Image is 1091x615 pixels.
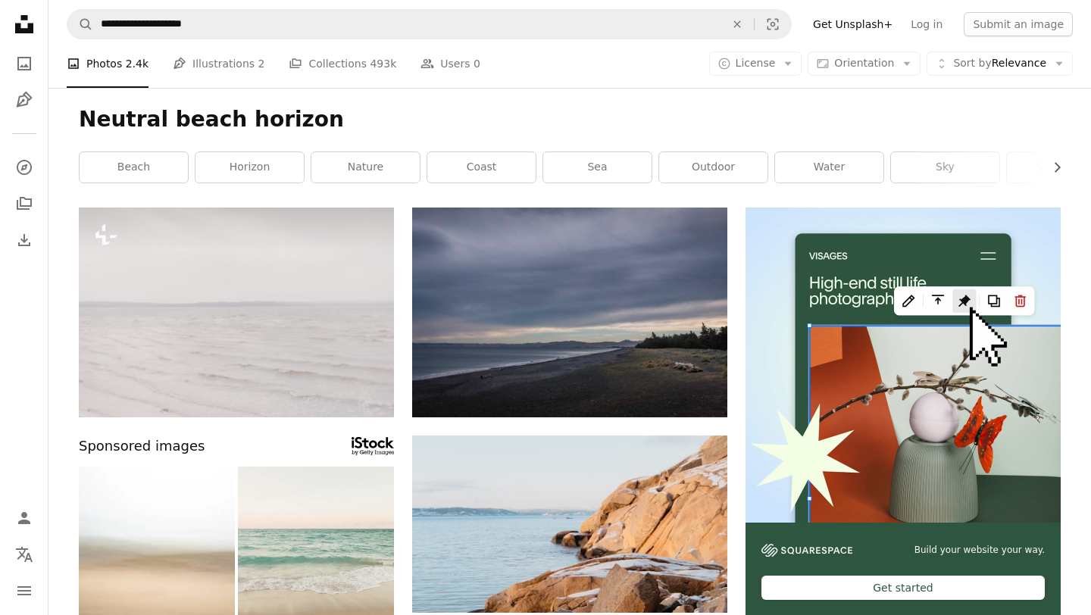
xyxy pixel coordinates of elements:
[9,48,39,79] a: Photos
[964,12,1073,36] button: Submit an image
[721,10,754,39] button: Clear
[834,57,894,69] span: Orientation
[9,576,39,606] button: Menu
[420,39,480,88] a: Users 0
[195,152,304,183] a: horizon
[1043,152,1061,183] button: scroll list to the right
[427,152,536,183] a: coast
[761,576,1045,600] div: Get started
[474,55,480,72] span: 0
[953,57,991,69] span: Sort by
[311,152,420,183] a: nature
[804,12,902,36] a: Get Unsplash+
[258,55,265,72] span: 2
[709,52,802,76] button: License
[67,9,792,39] form: Find visuals sitewide
[543,152,652,183] a: sea
[914,544,1045,557] span: Build your website your way.
[79,106,1061,133] h1: Neutral beach horizon
[412,435,727,613] img: a rocky shoreline covered in snow next to a body of water
[761,544,852,557] img: file-1606177908946-d1eed1cbe4f5image
[173,39,264,88] a: Illustrations 2
[808,52,921,76] button: Orientation
[736,57,776,69] span: License
[79,208,394,417] img: A person standing on a beach holding a surfboard
[659,152,767,183] a: outdoor
[953,56,1046,71] span: Relevance
[79,305,394,319] a: A person standing on a beach holding a surfboard
[412,305,727,319] a: photo of shoreline nearby sea with trees
[9,539,39,570] button: Language
[9,189,39,219] a: Collections
[927,52,1073,76] button: Sort byRelevance
[775,152,883,183] a: water
[79,435,205,457] span: Sponsored images
[902,12,952,36] a: Log in
[9,85,39,115] a: Illustrations
[746,208,1061,523] img: file-1723602894256-972c108553a7image
[412,517,727,530] a: a rocky shoreline covered in snow next to a body of water
[9,152,39,183] a: Explore
[891,152,999,183] a: sky
[755,10,791,39] button: Visual search
[80,152,188,183] a: beach
[370,55,396,72] span: 493k
[9,225,39,255] a: Download History
[412,208,727,417] img: photo of shoreline nearby sea with trees
[67,10,93,39] button: Search Unsplash
[9,503,39,533] a: Log in / Sign up
[289,39,396,88] a: Collections 493k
